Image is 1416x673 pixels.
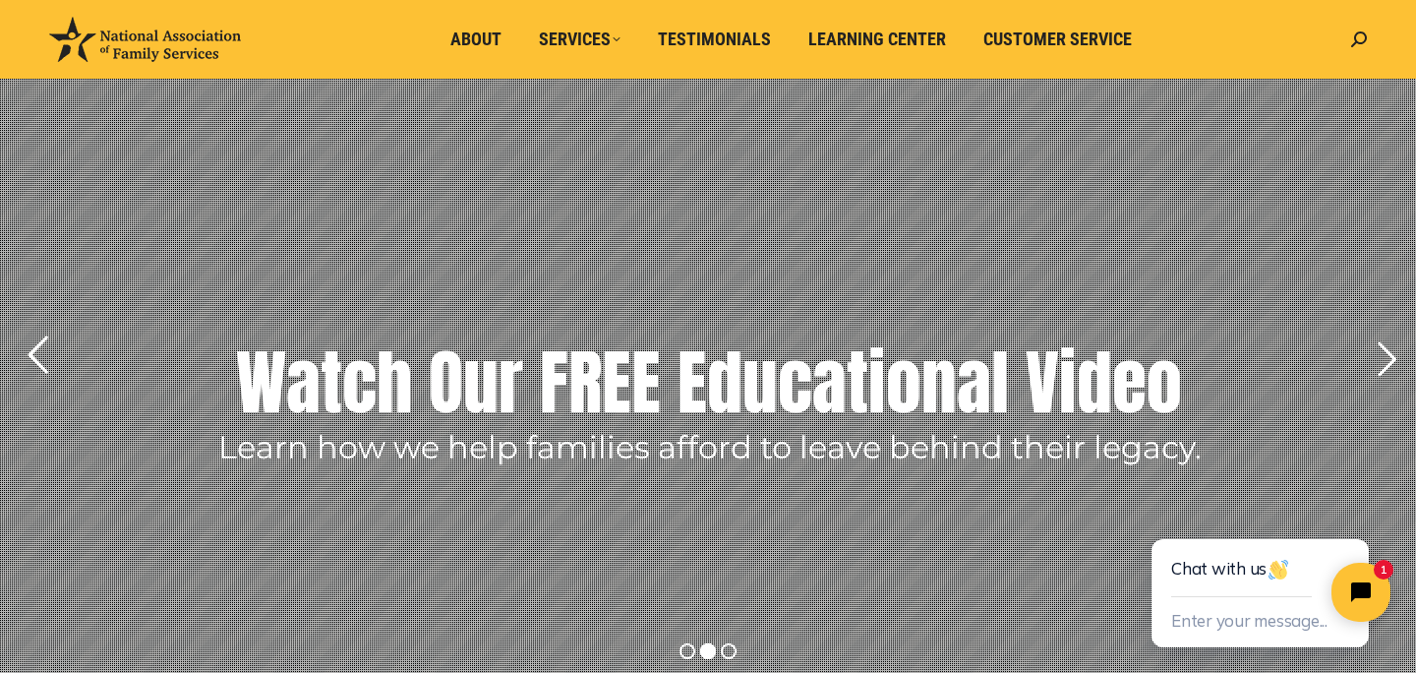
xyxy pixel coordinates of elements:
[1107,475,1416,673] iframe: Tidio Chat
[658,29,771,50] span: Testimonials
[437,21,515,58] a: About
[539,29,620,50] span: Services
[49,17,241,62] img: National Association of Family Services
[970,21,1146,58] a: Customer Service
[808,29,946,50] span: Learning Center
[644,21,785,58] a: Testimonials
[795,21,960,58] a: Learning Center
[236,334,1182,432] rs-layer: Watch Our FREE Educational Video
[218,433,1202,462] rs-layer: Learn how we help families afford to leave behind their legacy.
[983,29,1132,50] span: Customer Service
[450,29,501,50] span: About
